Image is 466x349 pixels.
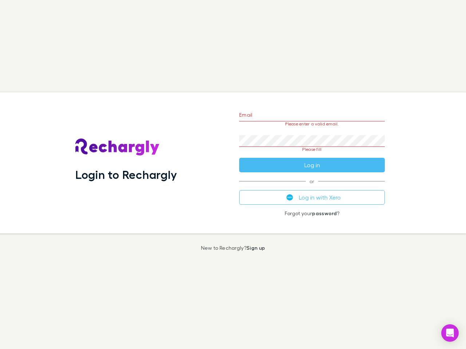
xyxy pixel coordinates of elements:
a: Sign up [246,245,265,251]
p: Please enter a valid email. [239,121,385,127]
button: Log in with Xero [239,190,385,205]
a: password [312,210,337,216]
img: Rechargly's Logo [75,139,160,156]
p: New to Rechargly? [201,245,265,251]
p: Please fill [239,147,385,152]
span: or [239,181,385,181]
h1: Login to Rechargly [75,168,177,181]
p: Forgot your ? [239,210,385,216]
img: Xero's logo [287,194,293,201]
div: Open Intercom Messenger [441,324,459,342]
button: Log in [239,158,385,172]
